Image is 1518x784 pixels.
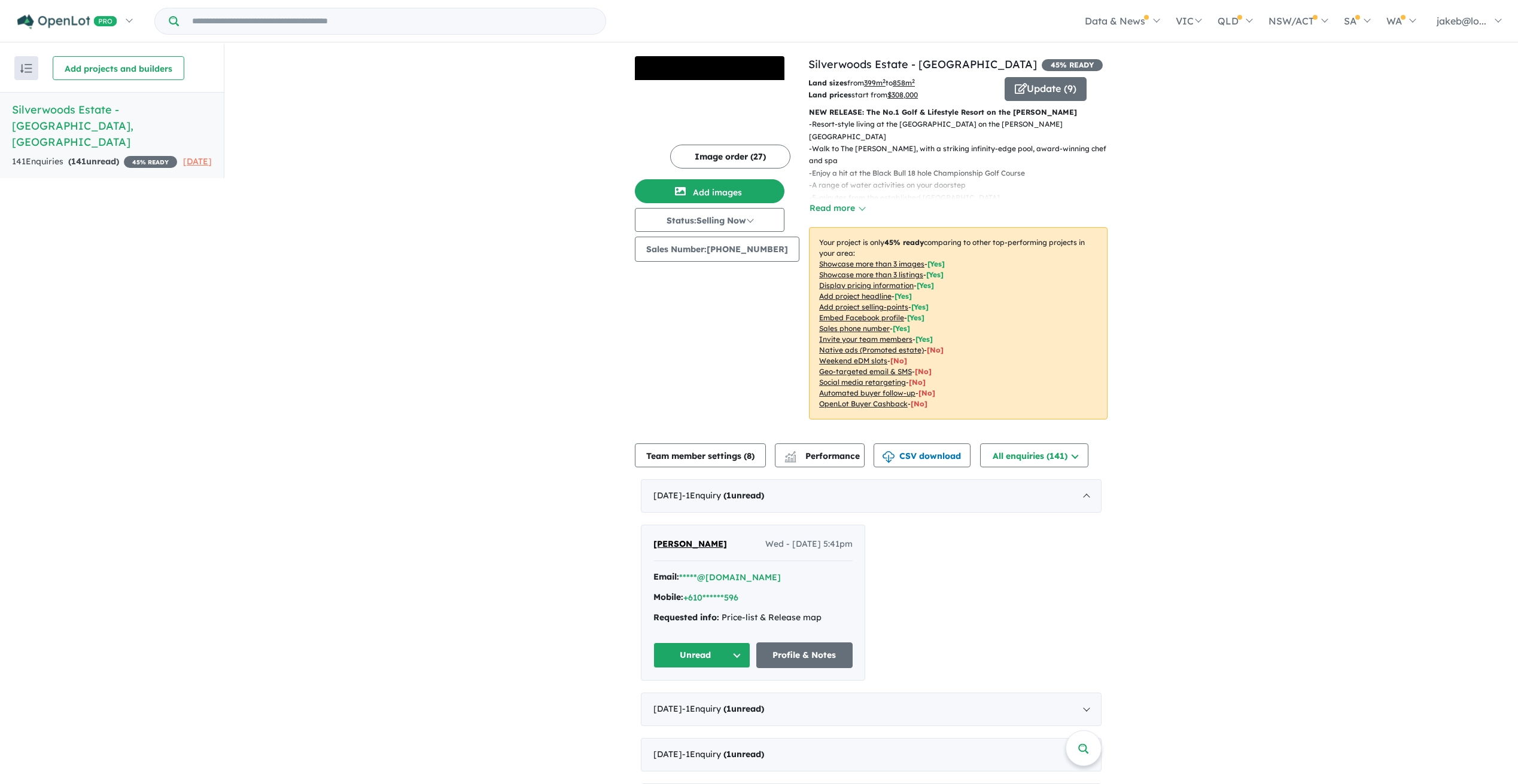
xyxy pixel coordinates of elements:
div: [DATE] [641,738,1102,771]
img: Openlot PRO Logo White [17,14,117,29]
div: 141 Enquir ies [12,155,177,169]
button: Update (9) [1005,77,1087,101]
span: jakeb@lo... [1437,15,1486,27]
button: Unread [653,642,750,668]
u: Invite your team members [819,335,912,344]
u: Showcase more than 3 images [819,259,924,268]
button: Sales Number:[PHONE_NUMBER] [635,237,799,262]
span: [No] [927,345,944,354]
p: - A range of water activities on your doorstep [809,179,1117,191]
span: 1 [726,749,731,759]
span: [PERSON_NAME] [653,538,727,549]
a: Profile & Notes [756,642,853,668]
strong: ( unread) [723,703,764,714]
span: - 1 Enquir y [682,703,764,714]
p: start from [808,89,996,101]
input: Try estate name, suburb, builder or developer [181,8,603,34]
span: - 1 Enquir y [682,749,764,759]
p: - Enjoy a hit at the Black Bull 18 hole Championship Golf Course [809,167,1117,179]
div: [DATE] [641,479,1102,513]
u: OpenLot Buyer Cashback [819,399,908,408]
span: [ Yes ] [893,324,910,333]
strong: ( unread) [723,749,764,759]
span: 1 [726,703,731,714]
u: Automated buyer follow-up [819,388,915,397]
u: Social media retargeting [819,378,906,387]
img: sort.svg [20,64,32,73]
span: [ Yes ] [917,281,934,290]
span: 8 [747,451,752,461]
span: [ Yes ] [926,270,944,279]
strong: Mobile: [653,592,683,602]
span: [ Yes ] [895,292,912,301]
img: line-chart.svg [785,451,796,458]
sup: 2 [912,78,915,84]
b: 45 % ready [884,238,924,247]
p: from [808,77,996,89]
h5: Silverwoods Estate - [GEOGRAPHIC_DATA] , [GEOGRAPHIC_DATA] [12,102,212,150]
button: Read more [809,201,865,215]
b: Land sizes [808,78,847,87]
a: Silverwoods Estate - [GEOGRAPHIC_DATA] [808,57,1037,71]
b: Land prices [808,90,851,99]
u: Sales phone number [819,324,890,333]
strong: Email: [653,571,679,582]
u: Showcase more than 3 listings [819,270,923,279]
u: 858 m [893,78,915,87]
p: - 5-minutes from the established [GEOGRAPHIC_DATA] [809,192,1117,204]
span: Performance [786,451,860,461]
a: [PERSON_NAME] [653,537,727,552]
button: CSV download [874,443,971,467]
span: - 1 Enquir y [682,490,764,501]
u: Embed Facebook profile [819,313,904,322]
u: Add project selling-points [819,302,908,311]
button: All enquiries (141) [980,443,1088,467]
button: Add projects and builders [53,56,184,80]
p: NEW RELEASE: The No.1 Golf & Lifestyle Resort on the [PERSON_NAME] [809,106,1108,118]
p: - Walk to The [PERSON_NAME], with a striking infinity-edge pool, award-winning chef and spa [809,143,1117,167]
button: Performance [775,443,865,467]
span: [No] [915,367,932,376]
u: $ 308,000 [887,90,918,99]
strong: ( unread) [68,156,119,167]
span: [ Yes ] [911,302,929,311]
p: - Resort-style living at the [GEOGRAPHIC_DATA] on the [PERSON_NAME][GEOGRAPHIC_DATA] [809,118,1117,143]
sup: 2 [883,78,886,84]
span: [ Yes ] [927,259,945,268]
u: Display pricing information [819,281,914,290]
u: Weekend eDM slots [819,356,887,365]
div: [DATE] [641,693,1102,726]
button: Image order (27) [670,145,790,169]
span: 1 [726,490,731,501]
u: Add project headline [819,292,892,301]
span: 45 % READY [124,156,177,168]
button: Team member settings (8) [635,443,766,467]
span: [ Yes ] [915,335,933,344]
span: [No] [890,356,907,365]
span: [No] [911,399,927,408]
span: to [886,78,915,87]
strong: ( unread) [723,490,764,501]
u: Geo-targeted email & SMS [819,367,912,376]
u: Native ads (Promoted estate) [819,345,924,354]
span: [ Yes ] [907,313,924,322]
span: Wed - [DATE] 5:41pm [765,537,853,552]
span: 141 [71,156,86,167]
span: [No] [918,388,935,397]
button: Add images [635,179,784,203]
strong: Requested info: [653,612,719,623]
img: bar-chart.svg [784,455,796,463]
span: 45 % READY [1042,59,1103,71]
u: 399 m [864,78,886,87]
img: download icon [883,451,895,463]
span: [DATE] [183,156,212,167]
span: [No] [909,378,926,387]
div: Price-list & Release map [653,611,853,625]
p: Your project is only comparing to other top-performing projects in your area: - - - - - - - - - -... [809,227,1108,419]
button: Status:Selling Now [635,208,784,232]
